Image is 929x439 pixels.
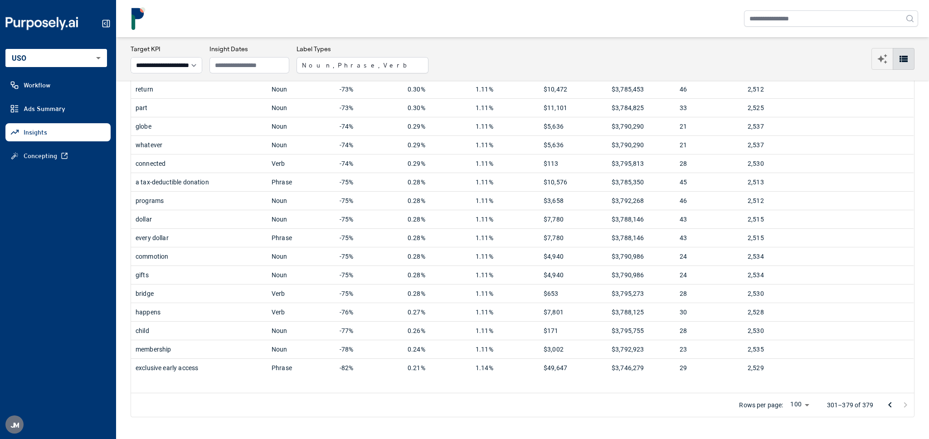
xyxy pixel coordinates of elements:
[297,44,428,53] h3: Label Types
[136,80,263,98] div: return
[748,266,807,284] div: 2,534
[612,247,671,265] div: $3,790,986
[136,266,263,284] div: gifts
[612,322,671,340] div: $3,795,755
[5,147,111,165] a: Concepting
[544,285,603,303] div: $653
[612,99,671,117] div: $3,784,825
[544,210,603,228] div: $7,780
[408,303,467,321] div: 0.27%
[272,80,331,98] div: Noun
[544,340,603,358] div: $3,002
[680,136,739,154] div: 21
[748,117,807,135] div: 2,537
[612,173,671,191] div: $3,785,350
[408,229,467,247] div: 0.28%
[476,173,535,191] div: 1.11%
[5,415,24,434] button: JM
[544,359,603,377] div: $49,647
[748,136,807,154] div: 2,537
[272,266,331,284] div: Noun
[544,266,603,284] div: $4,940
[272,154,331,173] div: Verb
[136,154,263,173] div: connected
[748,359,807,377] div: 2,529
[748,210,807,228] div: 2,515
[476,359,535,377] div: 1.14%
[340,192,399,210] div: -75%
[272,340,331,358] div: Noun
[748,99,807,117] div: 2,525
[476,285,535,303] div: 1.11%
[680,99,739,117] div: 33
[827,400,873,410] p: 301–379 of 379
[340,359,399,377] div: -82%
[340,136,399,154] div: -74%
[612,340,671,358] div: $3,792,923
[476,303,535,321] div: 1.11%
[340,117,399,135] div: -74%
[748,229,807,247] div: 2,515
[408,154,467,173] div: 0.29%
[612,285,671,303] div: $3,795,273
[340,266,399,284] div: -75%
[340,229,399,247] div: -75%
[680,154,739,173] div: 28
[408,359,467,377] div: 0.21%
[680,192,739,210] div: 46
[680,359,739,377] div: 29
[272,117,331,135] div: Noun
[24,81,50,90] span: Workflow
[340,210,399,228] div: -75%
[272,229,331,247] div: Phrase
[748,247,807,265] div: 2,534
[340,340,399,358] div: -78%
[340,247,399,265] div: -75%
[544,99,603,117] div: $11,101
[272,173,331,191] div: Phrase
[476,80,535,98] div: 1.11%
[408,192,467,210] div: 0.28%
[748,154,807,173] div: 2,530
[408,173,467,191] div: 0.28%
[297,57,428,73] button: Noun, Phrase, Verb
[612,192,671,210] div: $3,792,268
[544,117,603,135] div: $5,636
[24,104,65,113] span: Ads Summary
[408,136,467,154] div: 0.29%
[748,303,807,321] div: 2,528
[476,322,535,340] div: 1.11%
[612,117,671,135] div: $3,790,290
[136,173,263,191] div: a tax-deductible donation
[748,80,807,98] div: 2,512
[476,247,535,265] div: 1.11%
[340,285,399,303] div: -75%
[748,192,807,210] div: 2,512
[272,303,331,321] div: Verb
[272,285,331,303] div: Verb
[787,399,812,411] div: 100
[612,210,671,228] div: $3,788,146
[476,99,535,117] div: 1.11%
[408,322,467,340] div: 0.26%
[476,266,535,284] div: 1.11%
[340,173,399,191] div: -75%
[209,44,289,53] h3: Insight Dates
[612,154,671,173] div: $3,795,813
[136,229,263,247] div: every dollar
[680,173,739,191] div: 45
[748,322,807,340] div: 2,530
[476,210,535,228] div: 1.11%
[408,266,467,284] div: 0.28%
[136,117,263,135] div: globe
[544,154,603,173] div: $113
[680,117,739,135] div: 21
[24,128,47,137] span: Insights
[136,285,263,303] div: bridge
[272,322,331,340] div: Noun
[272,359,331,377] div: Phrase
[272,210,331,228] div: Noun
[340,80,399,98] div: -73%
[408,247,467,265] div: 0.28%
[680,229,739,247] div: 43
